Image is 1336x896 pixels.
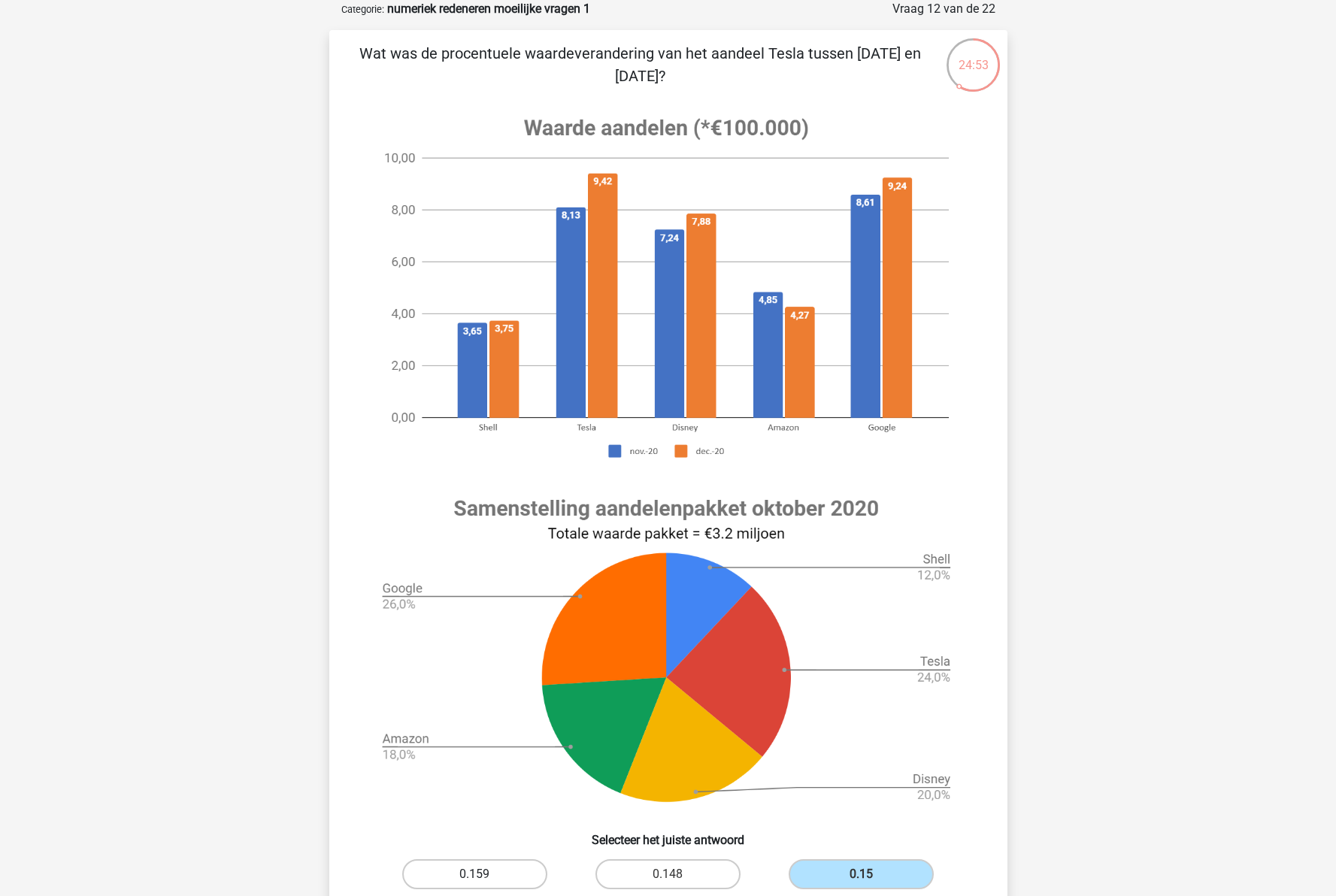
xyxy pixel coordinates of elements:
[387,2,590,16] strong: numeriek redeneren moeilijke vragen 1
[353,821,983,847] h6: Selecteer het juiste antwoord
[402,859,547,889] label: 0.159
[789,859,934,889] label: 0.15
[595,859,741,889] label: 0.148
[353,42,927,87] p: Wat was de procentuele waardeverandering van het aandeel Tesla tussen [DATE] en [DATE]?
[341,4,384,15] small: Categorie:
[945,37,1001,74] div: 24:53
